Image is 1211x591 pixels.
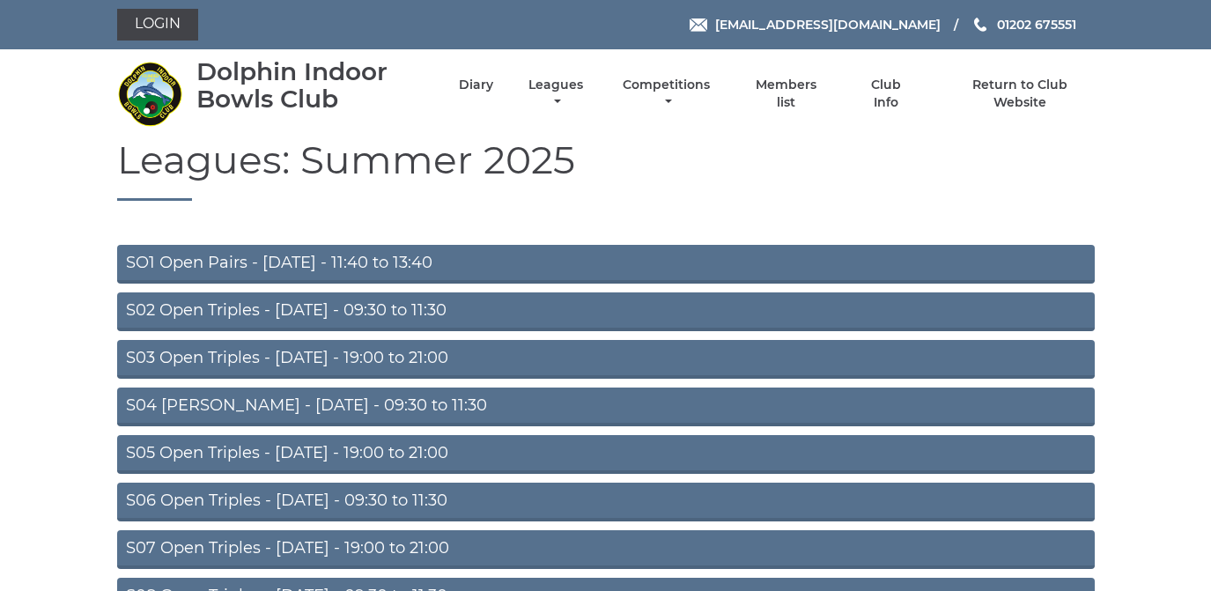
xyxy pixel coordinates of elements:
[117,292,1095,331] a: S02 Open Triples - [DATE] - 09:30 to 11:30
[117,435,1095,474] a: S05 Open Triples - [DATE] - 19:00 to 21:00
[745,77,826,111] a: Members list
[117,61,183,127] img: Dolphin Indoor Bowls Club
[715,17,941,33] span: [EMAIL_ADDRESS][DOMAIN_NAME]
[524,77,587,111] a: Leagues
[690,15,941,34] a: Email [EMAIL_ADDRESS][DOMAIN_NAME]
[945,77,1094,111] a: Return to Club Website
[619,77,715,111] a: Competitions
[117,9,198,41] a: Login
[117,245,1095,284] a: SO1 Open Pairs - [DATE] - 11:40 to 13:40
[997,17,1076,33] span: 01202 675551
[117,483,1095,521] a: S06 Open Triples - [DATE] - 09:30 to 11:30
[974,18,986,32] img: Phone us
[117,138,1095,201] h1: Leagues: Summer 2025
[690,18,707,32] img: Email
[858,77,915,111] a: Club Info
[459,77,493,93] a: Diary
[971,15,1076,34] a: Phone us 01202 675551
[196,58,428,113] div: Dolphin Indoor Bowls Club
[117,340,1095,379] a: S03 Open Triples - [DATE] - 19:00 to 21:00
[117,388,1095,426] a: S04 [PERSON_NAME] - [DATE] - 09:30 to 11:30
[117,530,1095,569] a: S07 Open Triples - [DATE] - 19:00 to 21:00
